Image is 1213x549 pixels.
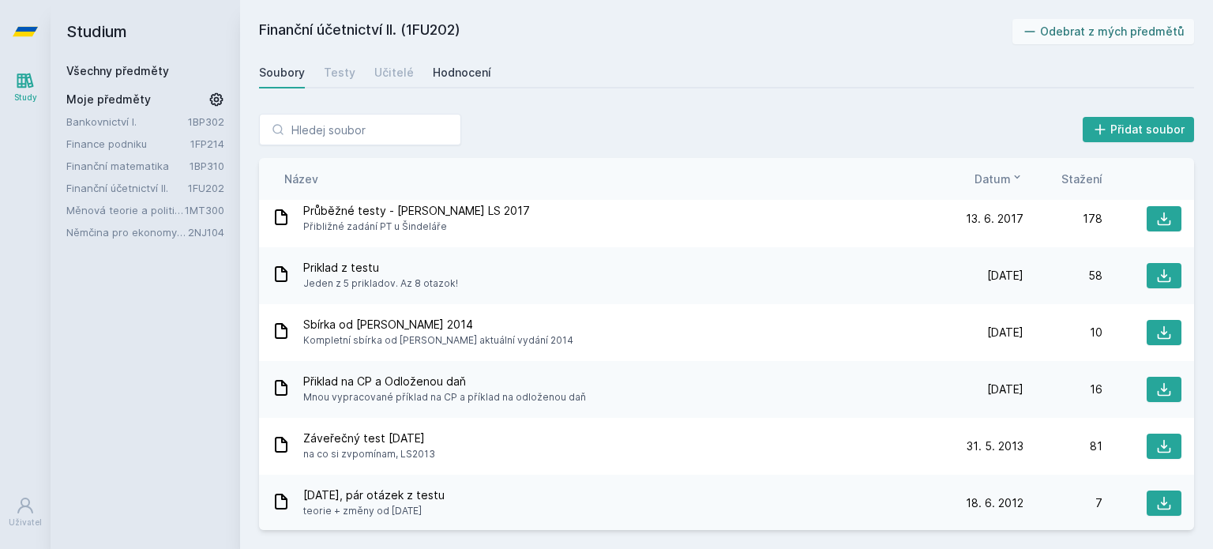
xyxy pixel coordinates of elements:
a: Hodnocení [433,57,491,88]
span: Datum [975,171,1011,187]
a: 1FP214 [190,137,224,150]
span: Mnou vypracované příklad na CP a příklad na odloženou daň [303,389,586,405]
span: [DATE], pár otázek z testu [303,487,445,503]
input: Hledej soubor [259,114,461,145]
div: Soubory [259,65,305,81]
span: Kompletní sbírka od [PERSON_NAME] aktuální vydání 2014 [303,333,573,348]
div: Učitelé [374,65,414,81]
a: 1MT300 [185,204,224,216]
span: [DATE] [987,382,1023,397]
a: Měnová teorie a politika [66,202,185,218]
span: Sbírka od [PERSON_NAME] 2014 [303,317,573,333]
a: 1BP310 [190,160,224,172]
a: Finance podniku [66,136,190,152]
span: na co si zvpomínam, LS2013 [303,446,435,462]
span: Záveřečný test [DATE] [303,431,435,446]
a: Testy [324,57,355,88]
span: 13. 6. 2017 [966,211,1023,227]
button: Stažení [1061,171,1102,187]
a: 1FU202 [188,182,224,194]
a: Uživatel [3,488,47,536]
span: Moje předměty [66,92,151,107]
h2: Finanční účetnictví II. (1FU202) [259,19,1012,44]
span: Priklad z testu [303,260,458,276]
div: Hodnocení [433,65,491,81]
a: Study [3,63,47,111]
div: Uživatel [9,517,42,528]
button: Odebrat z mých předmětů [1012,19,1195,44]
div: 58 [1023,268,1102,284]
div: 16 [1023,382,1102,397]
div: 10 [1023,325,1102,340]
div: 81 [1023,438,1102,454]
span: [DATE] [987,325,1023,340]
div: Testy [324,65,355,81]
a: 2NJ104 [188,226,224,239]
a: Soubory [259,57,305,88]
span: teorie + změny od [DATE] [303,503,445,519]
div: 7 [1023,495,1102,511]
div: Study [14,92,37,103]
span: Jeden z 5 prikladov. Az 8 otazok! [303,276,458,291]
button: Název [284,171,318,187]
a: Němčina pro ekonomy - mírně pokročilá úroveň 2 (A2) [66,224,188,240]
button: Datum [975,171,1023,187]
a: Bankovnictví I. [66,114,188,130]
a: 1BP302 [188,115,224,128]
span: 18. 6. 2012 [966,495,1023,511]
span: Přibližné zadání PT u Šindeláře [303,219,530,235]
a: Finanční matematika [66,158,190,174]
span: 31. 5. 2013 [967,438,1023,454]
button: Přidat soubor [1083,117,1195,142]
span: [DATE] [987,268,1023,284]
span: Průběžné testy - [PERSON_NAME] LS 2017 [303,203,530,219]
div: 178 [1023,211,1102,227]
span: Přiklad na CP a Odloženou daň [303,374,586,389]
a: Všechny předměty [66,64,169,77]
a: Učitelé [374,57,414,88]
a: Finanční účetnictví II. [66,180,188,196]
